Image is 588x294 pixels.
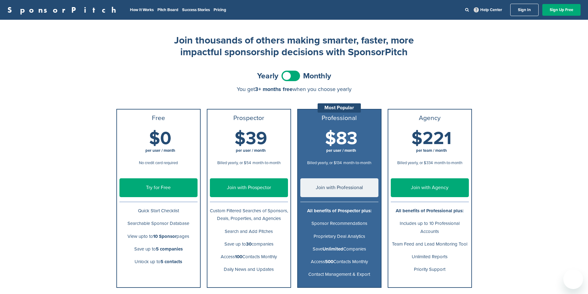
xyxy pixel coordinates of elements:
b: All benefits of Prospector plus: [307,208,372,213]
h3: Prospector [210,114,288,122]
span: $39 [235,128,267,149]
p: Access Contacts Monthly [210,253,288,261]
span: Billed yearly, or $54 [217,160,251,165]
p: View upto to pages [119,233,198,240]
p: Team Feed and Lead Monitoring Tool [391,240,469,248]
span: Yearly [257,72,278,80]
span: Billed yearly, or $134 [307,160,342,165]
p: Save Companies [300,245,378,253]
h2: Join thousands of others making smarter, faster, more impactful sponsorship decisions with Sponso... [171,35,418,58]
a: Sign In [510,4,539,16]
h3: Agency [391,114,469,122]
a: Try for Free [119,178,198,197]
span: Monthly [303,72,331,80]
a: SponsorPitch [7,6,120,14]
b: All benefits of Professional plus: [396,208,464,213]
b: Unlimited [323,246,343,252]
p: Daily News and Updates [210,266,288,273]
span: month-to-month [252,160,281,165]
b: 5 contacts [161,259,182,264]
span: 3+ months free [255,86,293,93]
a: Pricing [214,7,226,12]
a: Help Center [473,6,503,14]
span: per user / month [236,148,266,153]
p: Save up to companies [210,240,288,248]
a: How It Works [130,7,154,12]
h3: Free [119,114,198,122]
p: Contact Management & Export [300,271,378,278]
p: Save up to [119,245,198,253]
p: Search and Add Pitches [210,228,288,235]
a: Pitch Board [157,7,178,12]
p: Custom Filtered Searches of Sponsors, Deals, Properties, and Agencies [210,207,288,222]
span: No credit card required [139,160,178,165]
span: per user / month [145,148,175,153]
p: Unlimited Reports [391,253,469,261]
p: Sponsor Recommendations [300,220,378,227]
b: 100 [235,254,242,259]
p: Quick Start Checklist [119,207,198,215]
p: Searchable Sponsor Database [119,220,198,227]
p: Priority Support [391,266,469,273]
a: Join with Agency [391,178,469,197]
span: month-to-month [434,160,462,165]
a: Sign Up Free [542,4,581,16]
span: $0 [149,128,171,149]
a: Join with Prospector [210,178,288,197]
span: Billed yearly, or $334 [397,160,433,165]
iframe: Az üzenetküldési ablak megnyitására szolgáló gomb [563,269,583,289]
b: 5 companies [156,246,183,252]
h3: Professional [300,114,378,122]
div: Most Popular [318,103,361,113]
b: 500 [325,259,333,264]
span: per team / month [416,148,447,153]
p: Access Contacts Monthly [300,258,378,266]
a: Success Stories [182,7,210,12]
p: Unlock up to [119,258,198,266]
b: 30 [246,241,252,247]
p: Proprietary Deal Analytics [300,233,378,240]
b: 10 Sponsor [153,234,177,239]
p: Includes up to 10 Professional Accounts [391,220,469,235]
a: Join with Professional [300,178,378,197]
span: month-to-month [343,160,371,165]
span: per user / month [326,148,356,153]
span: $221 [411,128,452,149]
span: $83 [325,128,357,149]
div: You get when you choose yearly [116,86,472,92]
